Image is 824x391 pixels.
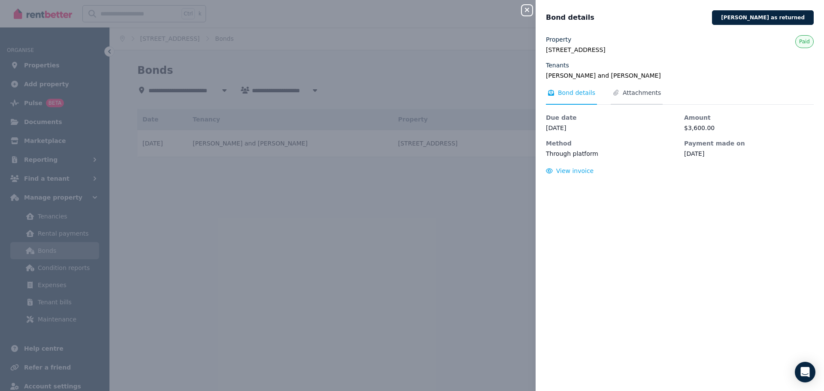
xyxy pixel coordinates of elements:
[546,149,676,158] dd: Through platform
[546,167,594,175] button: View invoice
[546,35,571,44] label: Property
[546,139,676,148] dt: Method
[684,124,814,132] dd: $3,600.00
[546,124,676,132] dd: [DATE]
[799,38,810,45] span: Paid
[558,88,595,97] span: Bond details
[684,149,814,158] dd: [DATE]
[546,88,814,105] nav: Tabs
[546,45,814,54] legend: [STREET_ADDRESS]
[684,113,814,122] dt: Amount
[556,167,594,174] span: View invoice
[546,61,569,70] label: Tenants
[712,10,814,25] button: [PERSON_NAME] as returned
[546,71,814,80] legend: [PERSON_NAME] and [PERSON_NAME]
[684,139,814,148] dt: Payment made on
[795,362,815,382] div: Open Intercom Messenger
[546,113,676,122] dt: Due date
[623,88,661,97] span: Attachments
[546,12,594,23] span: Bond details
